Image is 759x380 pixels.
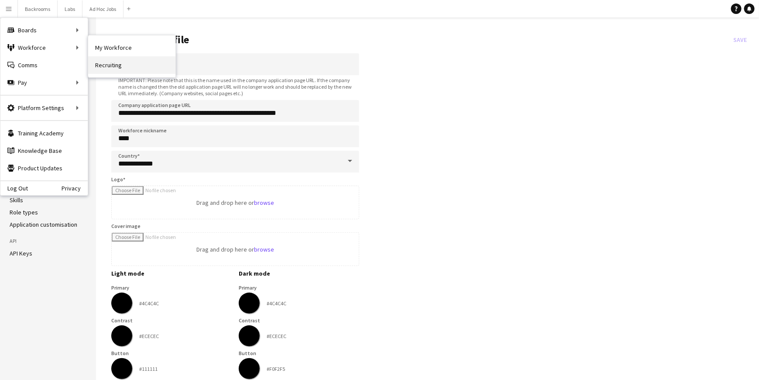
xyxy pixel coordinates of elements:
h3: Light mode [111,269,232,277]
div: #111111 [139,366,158,372]
div: #4C4C4C [139,300,159,307]
a: Log Out [0,185,28,192]
h3: API [10,237,86,245]
a: Role types [10,208,38,216]
a: My Workforce [88,39,175,56]
div: Platform Settings [0,99,88,117]
a: API Keys [10,249,32,257]
h3: Dark mode [239,269,359,277]
a: Skills [10,196,23,204]
div: #4C4C4C [267,300,286,307]
a: Application customisation [10,221,77,228]
div: #F0F2F5 [267,366,285,372]
div: #ECECEC [139,333,159,339]
a: Training Academy [0,124,88,142]
a: Product Updates [0,159,88,177]
span: IMPORTANT: Please note that this is the name used in the company application page URL. If the com... [111,77,359,97]
button: Ad Hoc Jobs [82,0,124,17]
h1: Company Profile [111,33,730,46]
div: #ECECEC [267,333,286,339]
a: Comms [0,56,88,74]
button: Labs [58,0,82,17]
a: Knowledge Base [0,142,88,159]
div: Workforce [0,39,88,56]
a: Recruiting [88,56,175,74]
button: Backrooms [18,0,58,17]
div: Boards [0,21,88,39]
a: Privacy [62,185,88,192]
div: Pay [0,74,88,91]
